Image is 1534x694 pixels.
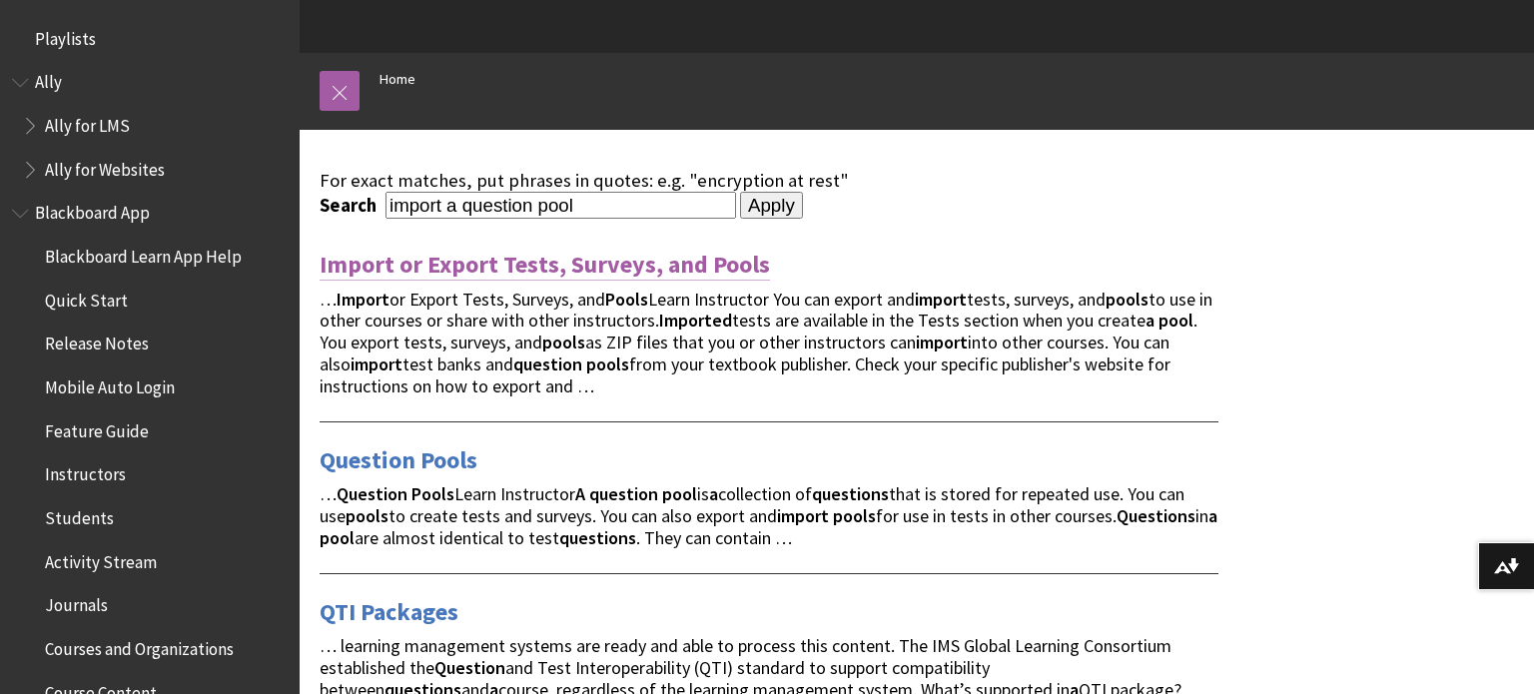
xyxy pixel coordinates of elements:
strong: question [513,352,582,375]
strong: Imported [659,309,732,332]
strong: a [709,482,718,505]
input: Apply [740,192,803,220]
span: Quick Start [45,284,128,311]
strong: Questions [1117,504,1195,527]
strong: a [1146,309,1154,332]
span: Activity Stream [45,545,157,572]
a: Import or Export Tests, Surveys, and Pools [320,249,770,281]
strong: import [916,331,968,353]
span: Blackboard Learn App Help [45,240,242,267]
strong: Pools [411,482,454,505]
strong: pool [662,482,697,505]
span: Journals [45,589,108,616]
span: Ally for LMS [45,109,130,136]
span: Ally [35,66,62,93]
span: … Learn Instructor is collection of that is stored for repeated use. You can use to create tests ... [320,482,1217,549]
strong: questions [812,482,889,505]
strong: Question [337,482,407,505]
nav: Book outline for Anthology Ally Help [12,66,288,187]
strong: pools [346,504,388,527]
nav: Book outline for Playlists [12,22,288,56]
span: Mobile Auto Login [45,370,175,397]
a: Question Pools [320,444,477,476]
div: For exact matches, put phrases in quotes: e.g. "encryption at rest" [320,170,1218,192]
strong: Question [434,656,505,679]
strong: import [351,352,402,375]
strong: import [777,504,829,527]
strong: pools [1106,288,1149,311]
strong: import [915,288,967,311]
strong: pool [1158,309,1193,332]
a: QTI Packages [320,596,458,628]
strong: pools [833,504,876,527]
span: … or Export Tests, Surveys, and Learn Instructor You can export and tests, surveys, and to use in... [320,288,1212,397]
span: Release Notes [45,328,149,354]
a: Home [380,67,415,92]
span: Playlists [35,22,96,49]
strong: a [1208,504,1217,527]
strong: question [589,482,658,505]
label: Search [320,194,382,217]
span: Ally for Websites [45,153,165,180]
strong: questions [559,526,636,549]
strong: pool [320,526,355,549]
span: Instructors [45,458,126,485]
span: Students [45,501,114,528]
strong: Import [337,288,389,311]
strong: pools [586,352,629,375]
strong: pools [542,331,585,353]
span: Feature Guide [45,414,149,441]
span: Blackboard App [35,197,150,224]
strong: Pools [605,288,648,311]
span: Courses and Organizations [45,632,234,659]
strong: A [575,482,585,505]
